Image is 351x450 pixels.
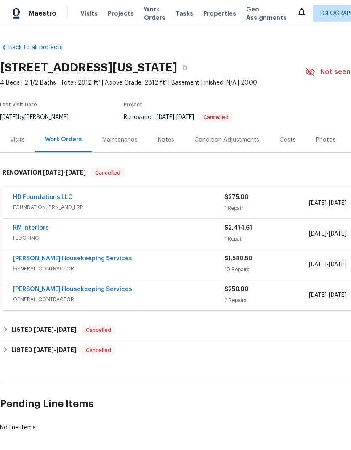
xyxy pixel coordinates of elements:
span: Cancelled [200,115,232,120]
span: Tasks [175,11,193,16]
span: Project [124,102,142,107]
button: Copy Address [177,60,192,75]
span: Visits [80,9,98,18]
div: Condition Adjustments [194,136,259,144]
span: [DATE] [329,231,346,237]
span: - [309,291,346,299]
a: [PERSON_NAME] Housekeeping Services [13,256,132,262]
div: 1 Repair [224,235,309,243]
span: Cancelled [82,346,114,355]
span: [DATE] [309,292,327,298]
div: Photos [316,136,336,144]
span: [DATE] [157,114,174,120]
span: [DATE] [309,262,327,267]
div: 10 Repairs [224,265,309,274]
span: [DATE] [309,231,327,237]
a: RM Interiors [13,225,49,231]
span: $1,580.50 [224,256,253,262]
span: $275.00 [224,194,249,200]
span: [DATE] [176,114,194,120]
span: $250.00 [224,286,249,292]
span: - [309,260,346,269]
div: Work Orders [45,135,82,144]
span: [DATE] [56,327,77,333]
span: Properties [203,9,236,18]
span: Cancelled [82,326,114,334]
span: [DATE] [329,262,346,267]
span: [DATE] [43,169,63,175]
h6: LISTED [11,325,77,335]
a: [PERSON_NAME] Housekeeping Services [13,286,132,292]
span: - [43,169,86,175]
span: [DATE] [34,327,54,333]
span: [DATE] [56,347,77,353]
div: Notes [158,136,174,144]
span: [DATE] [66,169,86,175]
span: GENERAL_CONTRACTOR [13,295,224,304]
span: [DATE] [329,200,346,206]
span: Projects [108,9,134,18]
span: Renovation [124,114,233,120]
span: Maestro [29,9,56,18]
span: - [309,230,346,238]
span: Work Orders [144,5,165,22]
span: FLOORING [13,234,224,242]
div: Visits [10,136,25,144]
h6: LISTED [11,345,77,355]
h6: RENOVATION [3,168,86,178]
a: HD Foundations LLC [13,194,73,200]
span: - [157,114,194,120]
div: 2 Repairs [224,296,309,304]
span: - [309,199,346,207]
span: $2,414.61 [224,225,252,231]
div: Maintenance [102,136,138,144]
span: - [34,327,77,333]
span: FOUNDATION, BRN_AND_LRR [13,203,224,212]
span: GENERAL_CONTRACTOR [13,265,224,273]
span: - [34,347,77,353]
span: Cancelled [92,169,124,177]
span: [DATE] [34,347,54,353]
span: [DATE] [329,292,346,298]
div: 1 Repair [224,204,309,212]
span: Geo Assignments [246,5,287,22]
span: [DATE] [309,200,327,206]
div: Costs [279,136,296,144]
